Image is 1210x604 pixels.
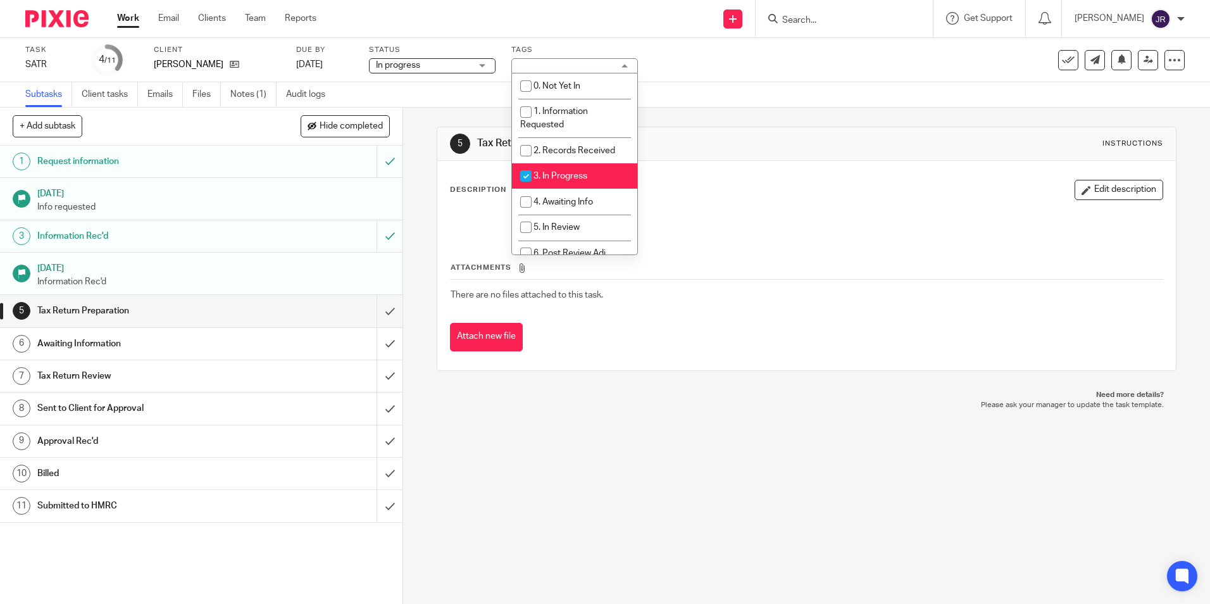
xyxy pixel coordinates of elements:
div: 5 [13,302,30,320]
div: 3 [13,227,30,245]
div: 5 [450,134,470,154]
span: [DATE] [296,60,323,69]
button: Edit description [1075,180,1163,200]
span: 4. Awaiting Info [533,198,593,206]
label: Tags [511,45,638,55]
p: [PERSON_NAME] [154,58,223,71]
a: Files [192,82,221,107]
div: Instructions [1102,139,1163,149]
label: Task [25,45,76,55]
span: 2. Records Received [533,146,615,155]
h1: Billed [37,464,255,483]
h1: [DATE] [37,184,390,200]
div: 4 [99,53,116,67]
h1: Awaiting Information [37,334,255,353]
span: In progress [376,61,420,70]
span: Attachments [451,264,511,271]
a: Clients [198,12,226,25]
div: 6 [13,335,30,353]
input: Search [781,15,895,27]
p: Please ask your manager to update the task template. [449,400,1163,410]
a: Emails [147,82,183,107]
img: Pixie [25,10,89,27]
span: 5. In Review [533,223,580,232]
p: Info requested [37,201,390,213]
h1: Information Rec'd [37,227,255,246]
p: Information Rec'd [37,275,390,288]
div: 7 [13,367,30,385]
button: + Add subtask [13,115,82,137]
div: 10 [13,465,30,482]
h1: Tax Return Preparation [477,137,833,150]
label: Status [369,45,496,55]
p: Need more details? [449,390,1163,400]
a: Notes (1) [230,82,277,107]
p: [PERSON_NAME] [1075,12,1144,25]
a: Work [117,12,139,25]
button: Hide completed [301,115,390,137]
label: Client [154,45,280,55]
a: Email [158,12,179,25]
div: 9 [13,432,30,450]
div: 1 [13,153,30,170]
a: Audit logs [286,82,335,107]
div: SATR [25,58,76,71]
span: 6. Post Review Adj [533,249,606,258]
span: 3. In Progress [533,172,587,180]
h1: Sent to Client for Approval [37,399,255,418]
h1: Request information [37,152,255,171]
small: /11 [104,57,116,64]
span: 1. Information Requested [520,107,588,129]
h1: [DATE] [37,259,390,275]
button: Attach new file [450,323,523,351]
a: Client tasks [82,82,138,107]
a: Reports [285,12,316,25]
div: 11 [13,497,30,515]
label: Due by [296,45,353,55]
a: Subtasks [25,82,72,107]
h1: Tax Return Review [37,367,255,386]
span: 0. Not Yet In [533,82,580,91]
p: Description [450,185,506,195]
span: Hide completed [320,122,383,132]
a: Team [245,12,266,25]
h1: Submitted to HMRC [37,496,255,515]
h1: Tax Return Preparation [37,301,255,320]
div: 8 [13,400,30,417]
h1: Approval Rec'd [37,432,255,451]
img: svg%3E [1151,9,1171,29]
span: There are no files attached to this task. [451,291,603,299]
span: Get Support [964,14,1013,23]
